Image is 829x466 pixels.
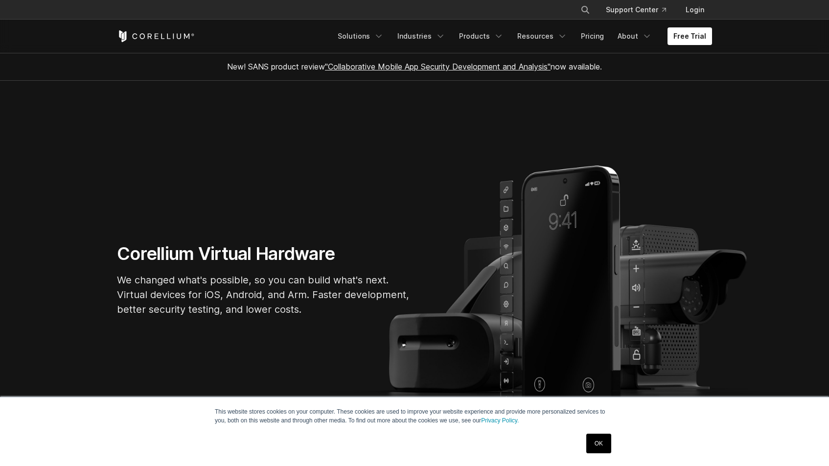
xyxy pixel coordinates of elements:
[668,27,712,45] a: Free Trial
[481,417,519,424] a: Privacy Policy.
[117,243,411,265] h1: Corellium Virtual Hardware
[612,27,658,45] a: About
[227,62,602,71] span: New! SANS product review now available.
[678,1,712,19] a: Login
[325,62,551,71] a: "Collaborative Mobile App Security Development and Analysis"
[332,27,712,45] div: Navigation Menu
[332,27,390,45] a: Solutions
[576,1,594,19] button: Search
[586,434,611,453] a: OK
[215,407,614,425] p: This website stores cookies on your computer. These cookies are used to improve your website expe...
[391,27,451,45] a: Industries
[511,27,573,45] a: Resources
[598,1,674,19] a: Support Center
[117,30,195,42] a: Corellium Home
[117,273,411,317] p: We changed what's possible, so you can build what's next. Virtual devices for iOS, Android, and A...
[569,1,712,19] div: Navigation Menu
[575,27,610,45] a: Pricing
[453,27,509,45] a: Products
